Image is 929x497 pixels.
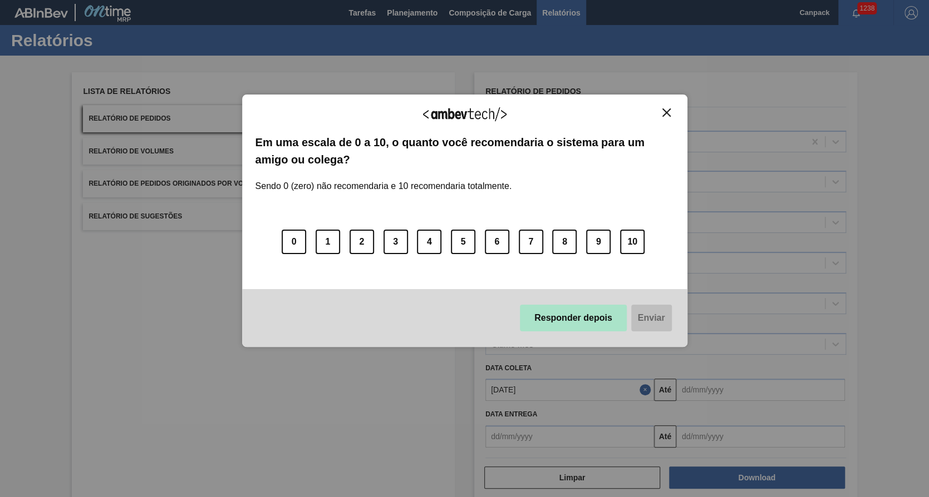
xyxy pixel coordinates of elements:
[586,230,611,254] button: 9
[451,230,475,254] button: 5
[485,230,509,254] button: 6
[662,108,671,117] img: Close
[255,134,674,168] label: Em uma escala de 0 a 10, o quanto você recomendaria o sistema para um amigo ou colega?
[282,230,306,254] button: 0
[519,230,543,254] button: 7
[384,230,408,254] button: 3
[350,230,374,254] button: 2
[255,168,512,191] label: Sendo 0 (zero) não recomendaria e 10 recomendaria totalmente.
[620,230,645,254] button: 10
[520,305,627,331] button: Responder depois
[417,230,441,254] button: 4
[423,107,507,121] img: Logo Ambevtech
[316,230,340,254] button: 1
[552,230,577,254] button: 8
[659,108,674,117] button: Close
